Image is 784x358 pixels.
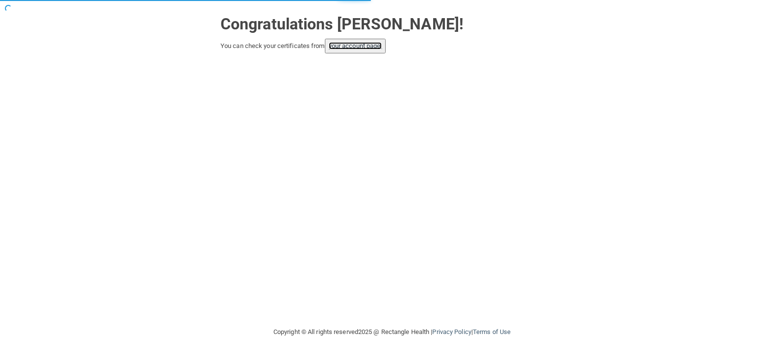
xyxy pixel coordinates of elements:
strong: Congratulations [PERSON_NAME]! [220,15,464,33]
button: your account page! [325,39,386,53]
a: your account page! [329,42,382,49]
div: You can check your certificates from [220,39,563,53]
a: Privacy Policy [432,328,471,335]
div: Copyright © All rights reserved 2025 @ Rectangle Health | | [213,316,571,348]
a: Terms of Use [473,328,511,335]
